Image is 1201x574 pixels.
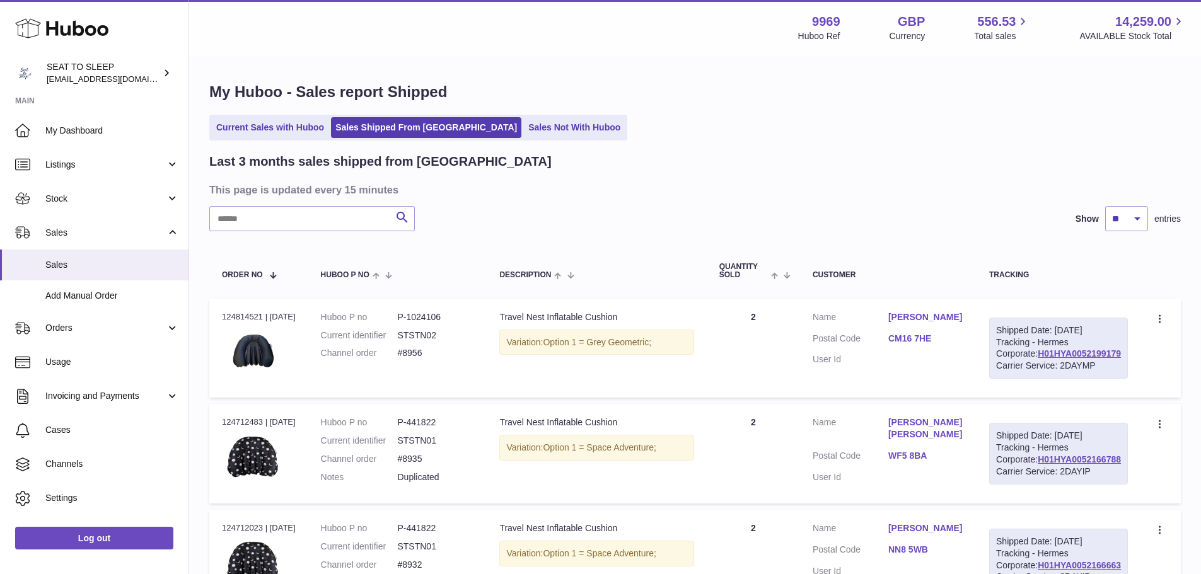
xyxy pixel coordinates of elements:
[813,450,888,465] dt: Postal Code
[499,271,551,279] span: Description
[397,453,474,465] dd: #8935
[499,435,693,461] div: Variation:
[996,466,1121,478] div: Carrier Service: 2DAYIP
[524,117,625,138] a: Sales Not With Huboo
[45,458,179,470] span: Channels
[15,527,173,549] a: Log out
[47,61,160,85] div: SEAT TO SLEEP
[499,311,693,323] div: Travel Nest Inflatable Cushion
[888,333,964,345] a: CM16 7HE
[813,522,888,537] dt: Name
[813,353,888,365] dt: User Id
[321,416,398,428] dt: Huboo P no
[397,416,474,428] dd: P-441822
[888,522,964,534] a: [PERSON_NAME]
[499,416,693,428] div: Travel Nest Inflatable Cushion
[321,453,398,465] dt: Channel order
[222,432,285,485] img: 99691734033867.jpeg
[47,74,185,84] span: [EMAIL_ADDRESS][DOMAIN_NAME]
[543,548,656,558] span: Option 1 = Space Adventure;
[321,471,398,483] dt: Notes
[222,311,296,323] div: 124814521 | [DATE]
[813,416,888,444] dt: Name
[222,271,263,279] span: Order No
[812,13,840,30] strong: 9969
[321,522,398,534] dt: Huboo P no
[499,541,693,566] div: Variation:
[707,299,800,398] td: 2
[45,159,166,171] span: Listings
[888,416,964,440] a: [PERSON_NAME] [PERSON_NAME]
[45,322,166,334] span: Orders
[1038,348,1121,359] a: H01HYA0052199179
[989,423,1128,485] div: Tracking - Hermes Corporate:
[890,30,925,42] div: Currency
[813,333,888,348] dt: Postal Code
[977,13,1016,30] span: 556.53
[989,318,1128,379] div: Tracking - Hermes Corporate:
[974,13,1030,42] a: 556.53 Total sales
[499,522,693,534] div: Travel Nest Inflatable Cushion
[209,82,1181,102] h1: My Huboo - Sales report Shipped
[45,424,179,436] span: Cases
[1079,30,1186,42] span: AVAILABLE Stock Total
[222,416,296,428] div: 124712483 | [DATE]
[1079,13,1186,42] a: 14,259.00 AVAILABLE Stock Total
[45,227,166,239] span: Sales
[321,541,398,553] dt: Current identifier
[45,290,179,302] span: Add Manual Order
[813,544,888,559] dt: Postal Code
[1038,560,1121,570] a: H01HYA0052166663
[321,330,398,342] dt: Current identifier
[813,271,964,279] div: Customer
[543,337,651,347] span: Option 1 = Grey Geometric;
[813,471,888,483] dt: User Id
[321,435,398,447] dt: Current identifier
[321,311,398,323] dt: Huboo P no
[321,559,398,571] dt: Channel order
[1076,213,1099,225] label: Show
[397,471,474,483] p: Duplicated
[707,404,800,503] td: 2
[45,193,166,205] span: Stock
[813,311,888,326] dt: Name
[321,347,398,359] dt: Channel order
[397,330,474,342] dd: STSTN02
[996,324,1121,336] div: Shipped Date: [DATE]
[45,390,166,402] span: Invoicing and Payments
[45,356,179,368] span: Usage
[331,117,521,138] a: Sales Shipped From [GEOGRAPHIC_DATA]
[1154,213,1181,225] span: entries
[397,541,474,553] dd: STSTN01
[996,536,1121,548] div: Shipped Date: [DATE]
[974,30,1030,42] span: Total sales
[888,311,964,323] a: [PERSON_NAME]
[397,347,474,359] dd: #8956
[397,311,474,323] dd: P-1024106
[209,153,552,170] h2: Last 3 months sales shipped from [GEOGRAPHIC_DATA]
[888,450,964,462] a: WF5 8BA
[397,559,474,571] dd: #8932
[499,330,693,355] div: Variation:
[989,271,1128,279] div: Tracking
[222,326,285,376] img: 99691734033825.jpeg
[543,442,656,452] span: Option 1 = Space Adventure;
[15,64,34,83] img: internalAdmin-9969@internal.huboo.com
[212,117,328,138] a: Current Sales with Huboo
[798,30,840,42] div: Huboo Ref
[397,522,474,534] dd: P-441822
[397,435,474,447] dd: STSTN01
[996,360,1121,372] div: Carrier Service: 2DAYMP
[222,522,296,534] div: 124712023 | [DATE]
[45,492,179,504] span: Settings
[898,13,925,30] strong: GBP
[888,544,964,556] a: NN8 5WB
[321,271,369,279] span: Huboo P no
[209,183,1178,197] h3: This page is updated every 15 minutes
[1038,454,1121,464] a: H01HYA0052166788
[996,430,1121,442] div: Shipped Date: [DATE]
[1115,13,1171,30] span: 14,259.00
[719,263,768,279] span: Quantity Sold
[45,259,179,271] span: Sales
[45,125,179,137] span: My Dashboard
